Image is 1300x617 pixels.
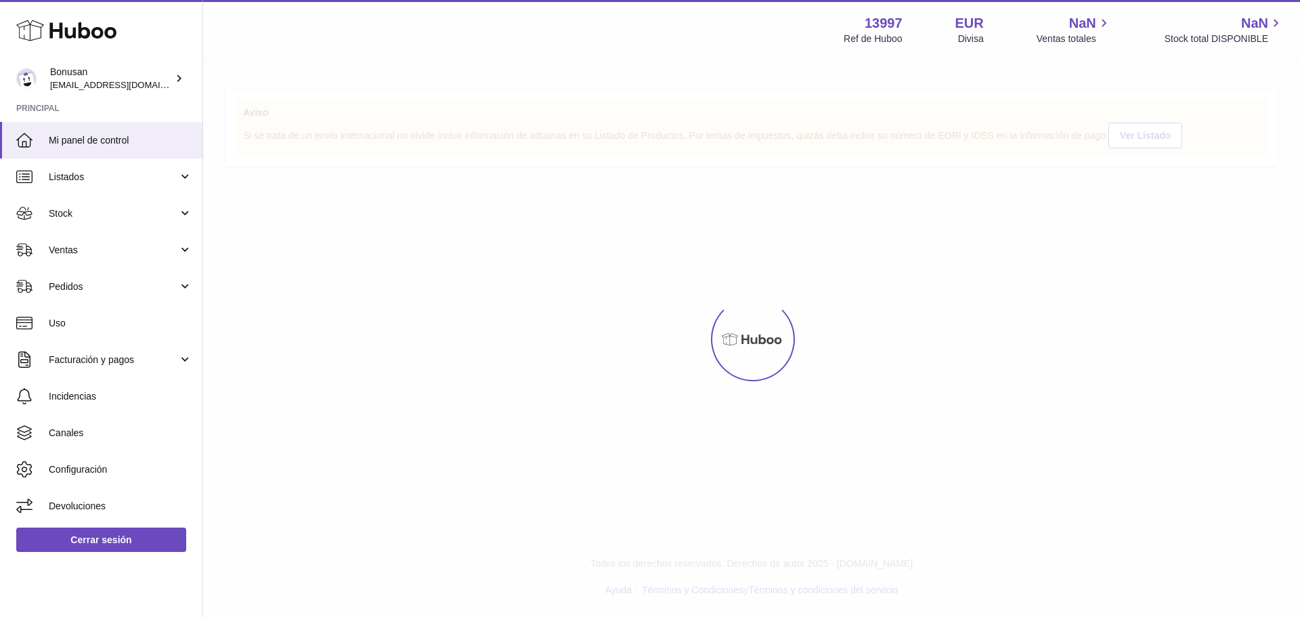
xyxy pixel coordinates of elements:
span: Devoluciones [49,500,192,513]
div: Ref de Huboo [844,33,902,45]
a: Cerrar sesión [16,528,186,552]
strong: EUR [955,14,984,33]
span: Pedidos [49,280,178,293]
a: NaN Stock total DISPONIBLE [1165,14,1284,45]
div: Bonusan [50,66,172,91]
span: Ventas totales [1037,33,1112,45]
span: Listados [49,171,178,184]
span: Facturación y pagos [49,354,178,366]
span: NaN [1069,14,1096,33]
span: NaN [1241,14,1268,33]
span: Configuración [49,463,192,476]
div: Divisa [958,33,984,45]
span: Incidencias [49,390,192,403]
span: [EMAIL_ADDRESS][DOMAIN_NAME] [50,79,199,90]
span: Mi panel de control [49,134,192,147]
span: Stock total DISPONIBLE [1165,33,1284,45]
span: Uso [49,317,192,330]
strong: 13997 [865,14,903,33]
a: NaN Ventas totales [1037,14,1112,45]
img: internalAdmin-13997@internal.huboo.com [16,68,37,89]
span: Canales [49,427,192,440]
span: Ventas [49,244,178,257]
span: Stock [49,207,178,220]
